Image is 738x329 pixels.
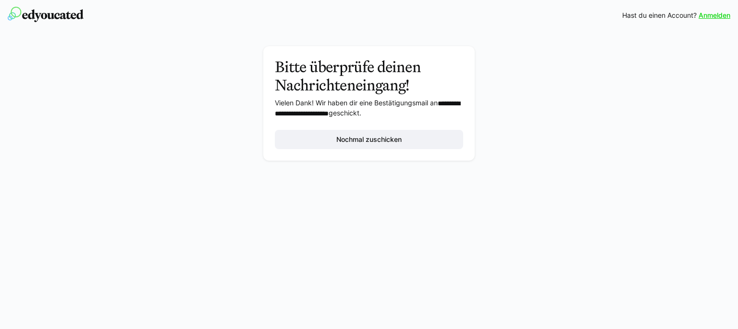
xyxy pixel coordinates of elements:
[275,58,463,94] h3: Bitte überprüfe deinen Nachrichteneingang!
[275,130,463,149] button: Nochmal zuschicken
[8,7,84,22] img: edyoucated
[335,135,403,144] span: Nochmal zuschicken
[622,11,697,20] span: Hast du einen Account?
[275,98,463,118] p: Vielen Dank! Wir haben dir eine Bestätigungsmail an geschickt.
[699,11,730,20] a: Anmelden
